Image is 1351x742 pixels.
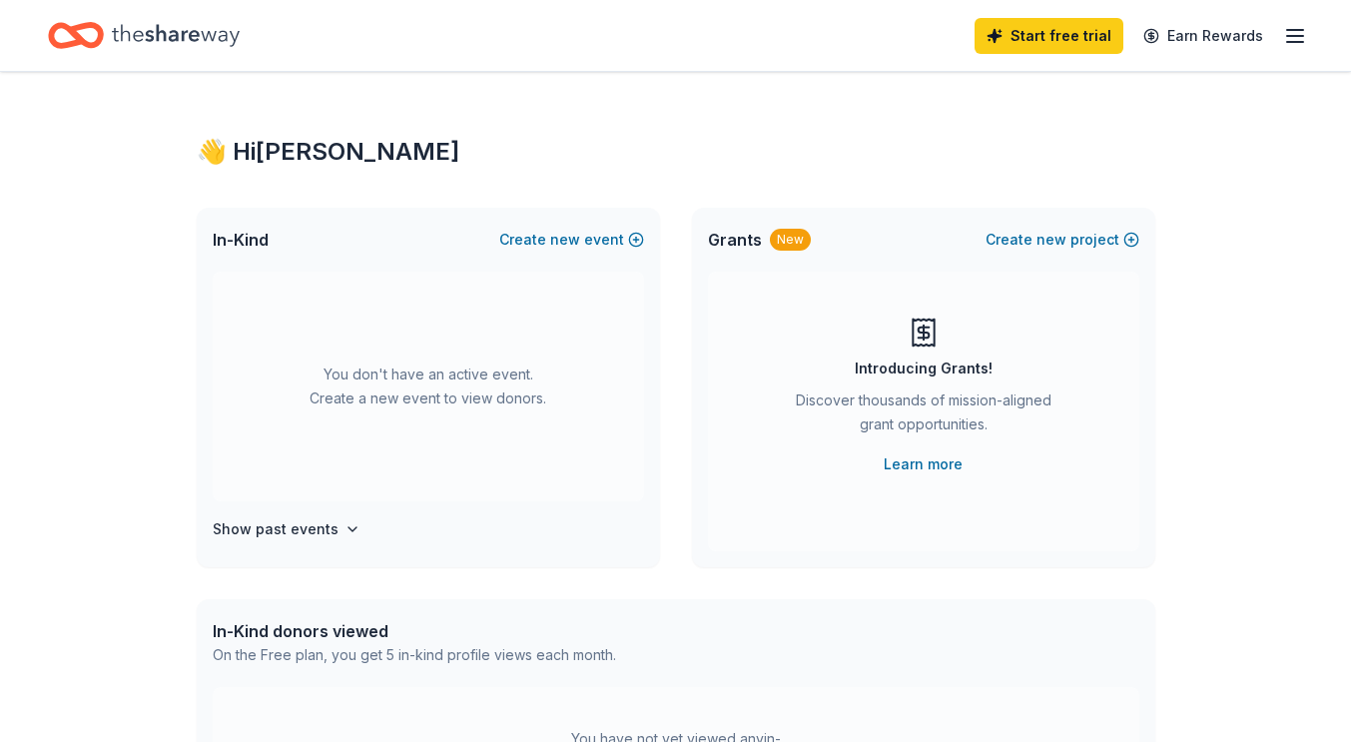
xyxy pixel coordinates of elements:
[48,12,240,59] a: Home
[550,228,580,252] span: new
[213,619,616,643] div: In-Kind donors viewed
[788,388,1059,444] div: Discover thousands of mission-aligned grant opportunities.
[213,517,360,541] button: Show past events
[213,517,338,541] h4: Show past events
[884,452,963,476] a: Learn more
[213,228,269,252] span: In-Kind
[708,228,762,252] span: Grants
[986,228,1139,252] button: Createnewproject
[975,18,1123,54] a: Start free trial
[770,229,811,251] div: New
[197,136,1155,168] div: 👋 Hi [PERSON_NAME]
[499,228,644,252] button: Createnewevent
[1131,18,1275,54] a: Earn Rewards
[855,357,993,380] div: Introducing Grants!
[213,643,616,667] div: On the Free plan, you get 5 in-kind profile views each month.
[1036,228,1066,252] span: new
[213,272,644,501] div: You don't have an active event. Create a new event to view donors.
